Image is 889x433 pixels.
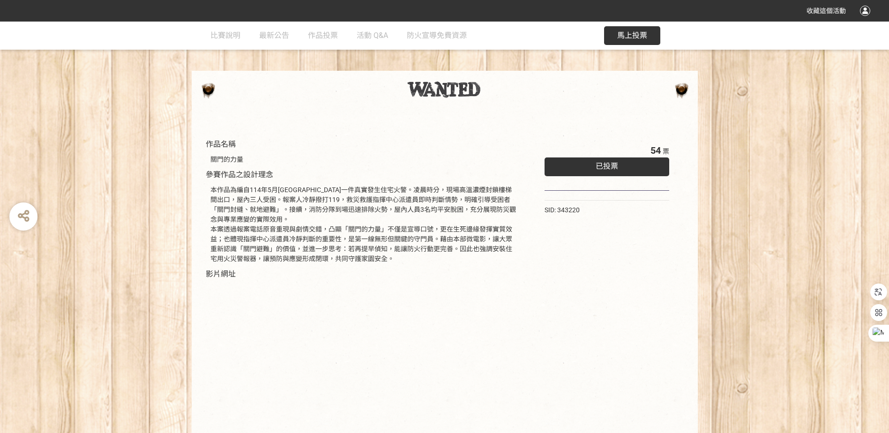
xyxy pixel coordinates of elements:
[407,31,467,40] span: 防火宣導免費資源
[259,22,289,50] a: 最新公告
[650,145,661,156] span: 54
[206,170,273,179] span: 參賽作品之設計理念
[210,185,516,264] div: 本作品為編自114年5月[GEOGRAPHIC_DATA]一件真實發生住宅火警。凌晨時分，現場高溫濃煙封鎖樓梯間出口，屋內三人受困。報案人冷靜撥打119，救災救護指揮中心派遣員即時判斷情勢，明確...
[357,22,388,50] a: 活動 Q&A
[357,31,388,40] span: 活動 Q&A
[596,162,618,171] span: 已投票
[210,31,240,40] span: 比賽說明
[663,148,669,155] span: 票
[210,22,240,50] a: 比賽說明
[545,206,580,214] span: SID: 343220
[206,140,236,149] span: 作品名稱
[206,269,236,278] span: 影片網址
[210,155,516,164] div: 關門的力量
[617,31,647,40] span: 馬上投票
[407,22,467,50] a: 防火宣導免費資源
[259,31,289,40] span: 最新公告
[308,31,338,40] span: 作品投票
[308,22,338,50] a: 作品投票
[807,7,846,15] span: 收藏這個活動
[604,26,660,45] button: 馬上投票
